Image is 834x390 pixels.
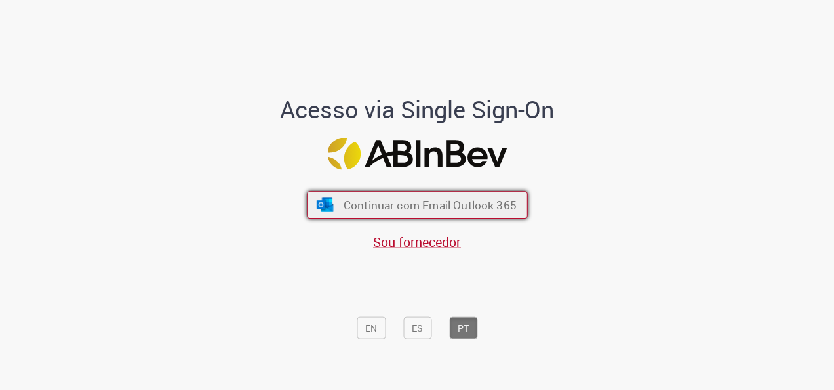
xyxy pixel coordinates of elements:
span: Continuar com Email Outlook 365 [343,198,516,213]
img: Logo ABInBev [327,138,507,170]
button: ícone Azure/Microsoft 360 Continuar com Email Outlook 365 [307,191,528,219]
img: ícone Azure/Microsoft 360 [315,198,334,212]
button: ES [403,316,431,339]
a: Sou fornecedor [373,232,461,250]
h1: Acesso via Single Sign-On [235,96,599,122]
button: PT [449,316,477,339]
button: EN [357,316,386,339]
